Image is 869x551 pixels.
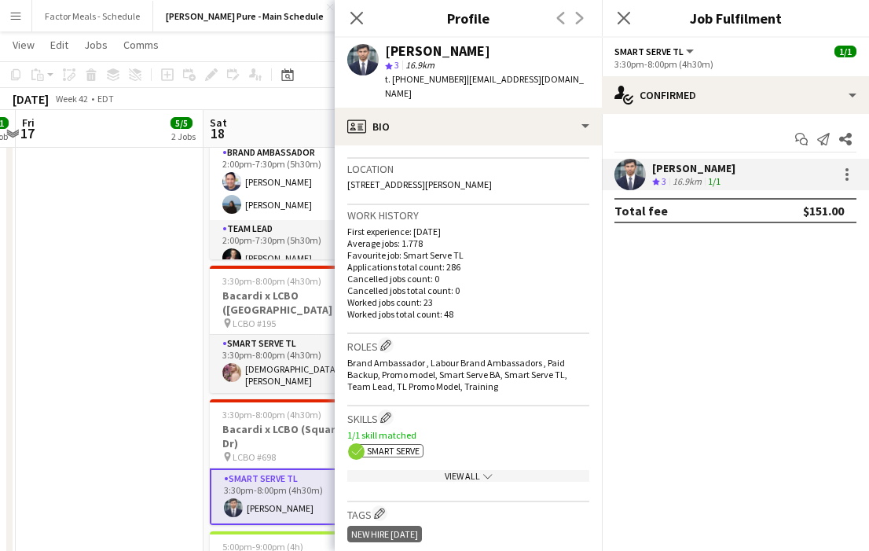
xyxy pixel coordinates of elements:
[803,203,844,219] div: $151.00
[347,226,589,237] p: First experience: [DATE]
[367,445,420,457] span: Smart Serve
[347,357,567,392] span: Brand Ambassador , Labour Brand Ambassadors , Paid Backup, Promo model, Smart Serve BA, Smart Ser...
[347,162,589,176] h3: Location
[32,1,153,31] button: Factor Meals - Schedule
[669,175,705,189] div: 16.9km
[210,422,386,450] h3: Bacardi x LCBO (Square One Dr)
[347,505,589,522] h3: Tags
[385,73,584,99] span: | [EMAIL_ADDRESS][DOMAIN_NAME]
[335,8,602,28] h3: Profile
[210,144,386,220] app-card-role: Brand Ambassador2/22:00pm-7:30pm (5h30m)[PERSON_NAME][PERSON_NAME]
[78,35,114,55] a: Jobs
[347,296,589,308] p: Worked jobs count: 23
[22,116,35,130] span: Fri
[602,76,869,114] div: Confirmed
[834,46,856,57] span: 1/1
[652,161,735,175] div: [PERSON_NAME]
[6,35,41,55] a: View
[614,58,856,70] div: 3:30pm-8:00pm (4h30m)
[385,44,490,58] div: [PERSON_NAME]
[347,526,422,542] div: New Hire [DATE]
[402,59,438,71] span: 16.9km
[347,261,589,273] p: Applications total count: 286
[52,93,91,105] span: Week 42
[13,38,35,52] span: View
[708,175,720,187] app-skills-label: 1/1
[614,203,668,219] div: Total fee
[347,308,589,320] p: Worked jobs total count: 48
[222,275,321,287] span: 3:30pm-8:00pm (4h30m)
[222,409,321,421] span: 3:30pm-8:00pm (4h30m)
[210,335,386,393] app-card-role: Smart Serve TL1/13:30pm-8:00pm (4h30m)[DEMOGRAPHIC_DATA][PERSON_NAME]
[44,35,75,55] a: Edit
[170,117,192,129] span: 5/5
[602,8,869,28] h3: Job Fulfilment
[614,46,696,57] button: Smart Serve TL
[50,38,68,52] span: Edit
[347,410,589,426] h3: Skills
[210,266,386,393] app-job-card: 3:30pm-8:00pm (4h30m)1/1Bacardi x LCBO ([GEOGRAPHIC_DATA] E) LCBO #1951 RoleSmart Serve TL1/13:30...
[13,91,49,107] div: [DATE]
[347,249,589,261] p: Favourite job: Smart Serve TL
[394,59,399,71] span: 3
[84,38,108,52] span: Jobs
[335,108,602,145] div: Bio
[207,124,227,142] span: 18
[210,116,227,130] span: Sat
[153,1,337,31] button: [PERSON_NAME] Pure - Main Schedule
[347,429,589,441] p: 1/1 skill matched
[662,175,666,187] span: 3
[347,178,492,190] span: [STREET_ADDRESS][PERSON_NAME]
[347,470,589,482] div: View All
[117,35,165,55] a: Comms
[20,124,35,142] span: 17
[171,130,196,142] div: 2 Jobs
[210,220,386,274] app-card-role: Team Lead1/12:00pm-7:30pm (5h30m)[PERSON_NAME]
[385,73,467,85] span: t. [PHONE_NUMBER]
[614,46,684,57] span: Smart Serve TL
[210,468,386,525] app-card-role: Smart Serve TL1/13:30pm-8:00pm (4h30m)[PERSON_NAME]
[347,285,589,296] p: Cancelled jobs total count: 0
[347,237,589,249] p: Average jobs: 1.778
[347,337,589,354] h3: Roles
[233,318,276,329] span: LCBO #195
[97,93,114,105] div: EDT
[210,399,386,525] app-job-card: 3:30pm-8:00pm (4h30m)1/1Bacardi x LCBO (Square One Dr) LCBO #6981 RoleSmart Serve TL1/13:30pm-8:0...
[210,288,386,317] h3: Bacardi x LCBO ([GEOGRAPHIC_DATA] E)
[347,273,589,285] p: Cancelled jobs count: 0
[347,208,589,222] h3: Work history
[123,38,159,52] span: Comms
[233,451,276,463] span: LCBO #698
